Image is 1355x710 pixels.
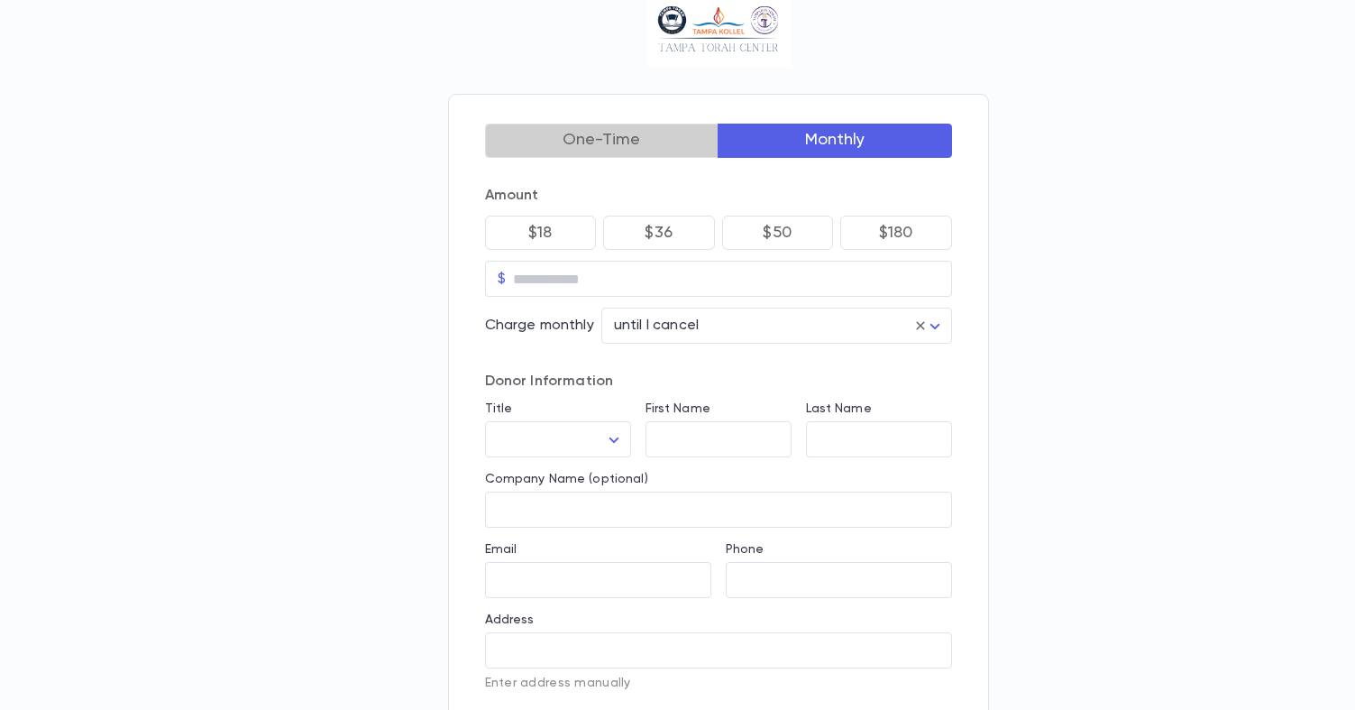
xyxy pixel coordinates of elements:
[645,224,673,242] p: $36
[485,613,535,627] label: Address
[485,676,952,690] p: Enter address manually
[485,216,597,250] button: $18
[614,318,699,333] span: until I cancel
[601,309,952,344] div: until I cancel
[485,472,648,486] label: Company Name (optional)
[806,401,872,416] label: Last Name
[603,216,715,250] button: $36
[718,124,952,158] button: Monthly
[485,422,631,457] div: ​
[763,224,792,242] p: $50
[645,401,710,416] label: First Name
[485,542,517,557] label: Email
[485,373,952,391] p: Donor Information
[528,224,553,242] p: $18
[485,187,952,205] p: Amount
[726,542,764,557] label: Phone
[840,216,952,250] button: $180
[722,216,834,250] button: $50
[879,224,913,242] p: $180
[485,401,513,416] label: Title
[498,270,506,288] p: $
[485,317,594,335] p: Charge monthly
[485,124,719,158] button: One-Time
